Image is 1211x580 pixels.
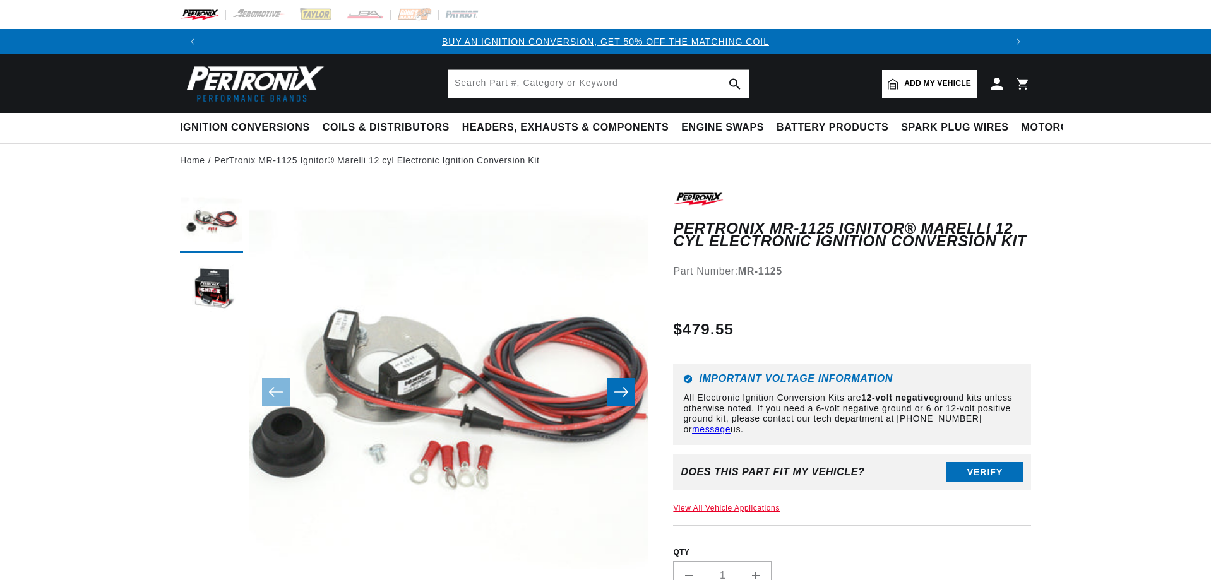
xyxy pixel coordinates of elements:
[448,70,749,98] input: Search Part #, Category or Keyword
[681,466,864,478] div: Does This part fit My vehicle?
[901,121,1008,134] span: Spark Plug Wires
[861,393,934,403] strong: 12-volt negative
[1006,29,1031,54] button: Translation missing: en.sections.announcements.next_announcement
[214,153,539,167] a: PerTronix MR-1125 Ignitor® Marelli 12 cyl Electronic Ignition Conversion Kit
[895,113,1015,143] summary: Spark Plug Wires
[673,263,1031,280] div: Part Number:
[721,70,749,98] button: search button
[180,121,310,134] span: Ignition Conversions
[462,121,669,134] span: Headers, Exhausts & Components
[148,29,1063,54] slideshow-component: Translation missing: en.sections.announcements.announcement_bar
[180,62,325,105] img: Pertronix
[1015,113,1103,143] summary: Motorcycle
[607,378,635,406] button: Slide right
[673,547,1031,558] label: QTY
[456,113,675,143] summary: Headers, Exhausts & Components
[692,424,731,434] a: message
[180,259,243,323] button: Load image 2 in gallery view
[180,153,205,167] a: Home
[316,113,456,143] summary: Coils & Distributors
[904,78,971,90] span: Add my vehicle
[738,266,782,276] strong: MR-1125
[180,153,1031,167] nav: breadcrumbs
[180,29,205,54] button: Translation missing: en.sections.announcements.previous_announcement
[946,462,1023,482] button: Verify
[262,378,290,406] button: Slide left
[442,37,769,47] a: BUY AN IGNITION CONVERSION, GET 50% OFF THE MATCHING COIL
[683,393,1021,435] p: All Electronic Ignition Conversion Kits are ground kits unless otherwise noted. If you need a 6-v...
[1022,121,1097,134] span: Motorcycle
[180,113,316,143] summary: Ignition Conversions
[681,121,764,134] span: Engine Swaps
[673,318,734,341] span: $479.55
[770,113,895,143] summary: Battery Products
[205,35,1006,49] div: Announcement
[323,121,450,134] span: Coils & Distributors
[180,190,243,253] button: Load image 1 in gallery view
[673,222,1031,248] h1: PerTronix MR-1125 Ignitor® Marelli 12 cyl Electronic Ignition Conversion Kit
[683,374,1021,384] h6: Important Voltage Information
[882,70,977,98] a: Add my vehicle
[673,504,780,512] a: View All Vehicle Applications
[205,35,1006,49] div: 1 of 3
[675,113,770,143] summary: Engine Swaps
[777,121,888,134] span: Battery Products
